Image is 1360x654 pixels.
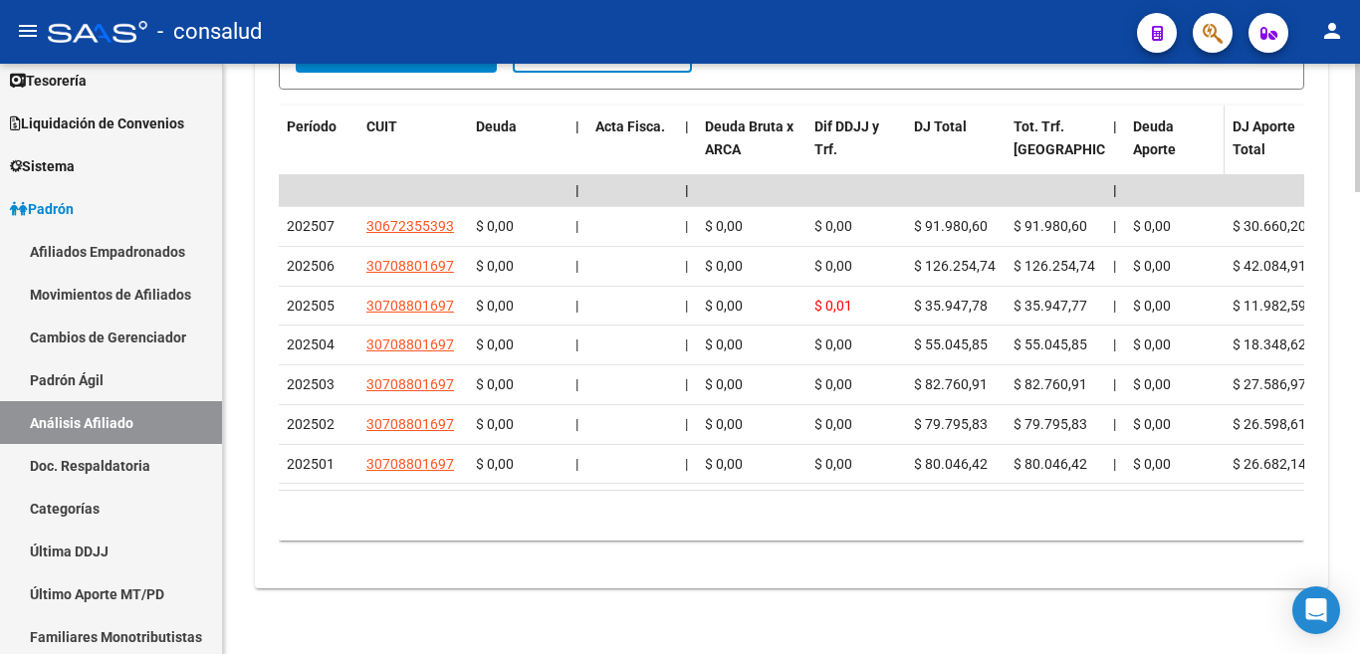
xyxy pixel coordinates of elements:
[1233,118,1295,157] span: DJ Aporte Total
[575,336,578,352] span: |
[366,336,454,352] span: 30708801697
[595,118,665,134] span: Acta Fisca.
[1292,586,1340,634] div: Open Intercom Messenger
[814,336,852,352] span: $ 0,00
[1113,118,1117,134] span: |
[476,118,517,134] span: Deuda
[476,298,514,314] span: $ 0,00
[914,218,988,234] span: $ 91.980,60
[16,19,40,43] mat-icon: menu
[1133,118,1176,157] span: Deuda Aporte
[1233,298,1306,314] span: $ 11.982,59
[677,106,697,193] datatable-header-cell: |
[1133,416,1171,432] span: $ 0,00
[705,258,743,274] span: $ 0,00
[705,218,743,234] span: $ 0,00
[1014,218,1087,234] span: $ 91.980,60
[358,106,468,193] datatable-header-cell: CUIT
[1125,106,1225,193] datatable-header-cell: Deuda Aporte
[575,376,578,392] span: |
[287,218,335,234] span: 202507
[476,218,514,234] span: $ 0,00
[287,376,335,392] span: 202503
[914,336,988,352] span: $ 55.045,85
[366,258,454,274] span: 30708801697
[1233,456,1306,472] span: $ 26.682,14
[1014,376,1087,392] span: $ 82.760,91
[705,456,743,472] span: $ 0,00
[287,416,335,432] span: 202502
[1113,336,1116,352] span: |
[814,416,852,432] span: $ 0,00
[705,336,743,352] span: $ 0,00
[914,456,988,472] span: $ 80.046,42
[1014,258,1095,274] span: $ 126.254,74
[1133,298,1171,314] span: $ 0,00
[1113,218,1116,234] span: |
[476,456,514,472] span: $ 0,00
[697,106,806,193] datatable-header-cell: Deuda Bruta x ARCA
[914,376,988,392] span: $ 82.760,91
[476,336,514,352] span: $ 0,00
[10,155,75,177] span: Sistema
[1113,258,1116,274] span: |
[287,298,335,314] span: 202505
[366,456,454,472] span: 30708801697
[685,118,689,134] span: |
[1320,19,1344,43] mat-icon: person
[1233,258,1306,274] span: $ 42.084,91
[575,182,579,198] span: |
[366,118,397,134] span: CUIT
[575,298,578,314] span: |
[1233,336,1306,352] span: $ 18.348,62
[685,182,689,198] span: |
[914,118,967,134] span: DJ Total
[1133,258,1171,274] span: $ 0,00
[685,456,688,472] span: |
[476,416,514,432] span: $ 0,00
[914,298,988,314] span: $ 35.947,78
[1133,376,1171,392] span: $ 0,00
[814,118,879,157] span: Dif DDJJ y Trf.
[1113,298,1116,314] span: |
[1113,456,1116,472] span: |
[575,258,578,274] span: |
[1225,106,1324,193] datatable-header-cell: DJ Aporte Total
[1233,376,1306,392] span: $ 27.586,97
[1113,376,1116,392] span: |
[575,118,579,134] span: |
[1014,456,1087,472] span: $ 80.046,42
[279,106,358,193] datatable-header-cell: Período
[906,106,1006,193] datatable-header-cell: DJ Total
[575,218,578,234] span: |
[814,298,852,314] span: $ 0,01
[914,416,988,432] span: $ 79.795,83
[705,118,793,157] span: Deuda Bruta x ARCA
[567,106,587,193] datatable-header-cell: |
[468,106,567,193] datatable-header-cell: Deuda
[1233,416,1306,432] span: $ 26.598,61
[366,298,454,314] span: 30708801697
[10,112,184,134] span: Liquidación de Convenios
[685,298,688,314] span: |
[476,376,514,392] span: $ 0,00
[814,258,852,274] span: $ 0,00
[685,336,688,352] span: |
[814,218,852,234] span: $ 0,00
[366,376,454,392] span: 30708801697
[1133,456,1171,472] span: $ 0,00
[1014,298,1087,314] span: $ 35.947,77
[705,416,743,432] span: $ 0,00
[806,106,906,193] datatable-header-cell: Dif DDJJ y Trf.
[685,376,688,392] span: |
[814,376,852,392] span: $ 0,00
[705,376,743,392] span: $ 0,00
[1133,218,1171,234] span: $ 0,00
[366,218,454,234] span: 30672355393
[705,298,743,314] span: $ 0,00
[575,456,578,472] span: |
[287,118,337,134] span: Período
[1105,106,1125,193] datatable-header-cell: |
[685,258,688,274] span: |
[10,70,87,92] span: Tesorería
